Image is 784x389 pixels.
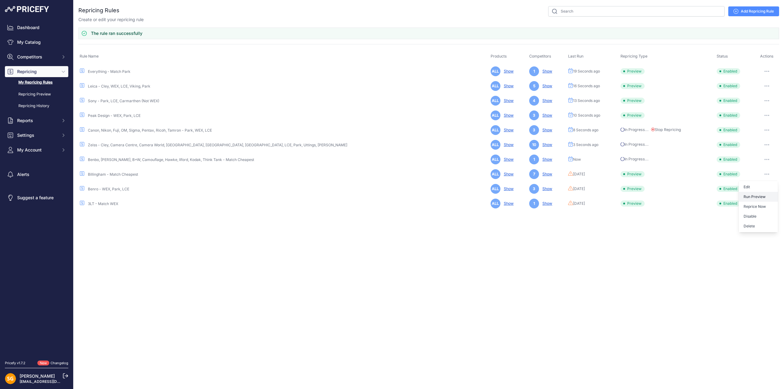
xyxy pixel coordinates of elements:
[501,113,514,118] a: Show
[5,130,68,141] button: Settings
[717,171,740,177] span: Enabled
[5,6,49,12] img: Pricefy Logo
[491,54,507,58] span: Products
[620,83,645,89] span: Preview
[491,110,500,120] span: ALL
[501,157,514,162] a: Show
[717,83,740,89] span: Enabled
[491,140,500,150] span: ALL
[17,69,57,75] span: Repricing
[540,142,552,147] a: Show
[17,54,57,60] span: Competitors
[5,22,68,353] nav: Sidebar
[717,127,740,133] span: Enabled
[78,6,119,15] h2: Repricing Rules
[88,113,141,118] a: Peak Design - WEX, Park, LCE
[540,128,552,132] a: Show
[739,202,778,211] button: Reprice Now
[548,6,725,17] input: Search
[491,169,500,179] span: ALL
[620,68,645,74] span: Preview
[529,81,539,91] span: 5
[88,201,118,206] a: 3LT - Match WEX
[717,200,740,207] span: Enabled
[540,172,552,176] a: Show
[88,187,129,191] a: Benro - WEX, Park, LCE
[540,201,552,206] a: Show
[17,147,57,153] span: My Account
[573,172,585,177] span: [DATE]
[78,17,144,23] p: Create or edit your repricing rule
[540,186,552,191] a: Show
[620,200,645,207] span: Preview
[88,143,347,147] a: Zeiss - Cley, Camera Centre, Camera World, [GEOGRAPHIC_DATA], [GEOGRAPHIC_DATA], [GEOGRAPHIC_DATA...
[540,69,552,73] a: Show
[540,113,552,118] a: Show
[20,373,55,379] a: [PERSON_NAME]
[5,144,68,155] button: My Account
[529,110,539,120] span: 3
[5,169,68,180] a: Alerts
[540,84,552,88] a: Show
[501,84,514,88] a: Show
[88,69,130,74] a: Everything - Match Park
[760,54,774,58] span: Actions
[37,361,49,366] span: New
[620,186,645,192] span: Preview
[620,54,647,58] span: Repricing Type
[5,37,68,48] a: My Catalog
[620,98,645,104] span: Preview
[573,69,600,74] span: 19 Seconds ago
[739,182,778,192] a: Edit
[51,361,68,365] a: Changelog
[491,81,500,91] span: ALL
[5,77,68,88] a: My Repricing Rules
[540,157,552,162] a: Show
[88,84,150,88] a: Leica - Cley, WEX, LCE, Viking, Park
[5,361,25,366] div: Pricefy v1.7.2
[501,128,514,132] a: Show
[717,54,728,58] span: Status
[717,98,740,104] span: Enabled
[620,142,648,147] span: In Progress...
[717,186,740,192] span: Enabled
[739,221,778,231] button: Delete
[573,84,600,88] span: 16 Seconds ago
[620,127,681,132] span: In Progress...
[529,140,539,150] span: 10
[501,172,514,176] a: Show
[717,112,740,118] span: Enabled
[501,69,514,73] a: Show
[739,211,778,221] button: Disable
[491,184,500,194] span: ALL
[88,157,254,162] a: Benbo, [PERSON_NAME], B+W, Camouflage, Hawke, Ilford, Kodak, Think Tank - Match Cheapest
[651,127,681,133] button: Stop Repricing
[573,98,600,103] span: 13 Seconds ago
[529,155,539,164] span: 1
[529,199,539,208] span: 1
[17,132,57,138] span: Settings
[88,99,159,103] a: Sony - Park, LCE, Carmarthen (Not WEX)
[5,66,68,77] button: Repricing
[529,66,539,76] span: 1
[529,125,539,135] span: 3
[529,169,539,179] span: 7
[491,96,500,106] span: ALL
[88,172,138,177] a: Billingham - Match Cheapest
[717,68,740,74] span: Enabled
[491,155,500,164] span: ALL
[529,54,551,58] span: Competitors
[88,128,212,133] a: Canon, Nikon, Fuji, OM, Sigma, Pentax, Ricoh, Tamron - Park, WEX, LCE
[739,192,778,202] button: Run Preview
[568,54,583,58] span: Last Run
[501,98,514,103] a: Show
[5,22,68,33] a: Dashboard
[5,101,68,111] a: Repricing History
[620,171,645,177] span: Preview
[5,89,68,100] a: Repricing Preview
[573,142,598,147] span: 3 Seconds ago
[529,96,539,106] span: 4
[573,113,600,118] span: 10 Seconds ago
[620,112,645,118] span: Preview
[573,128,598,133] span: 8 Seconds ago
